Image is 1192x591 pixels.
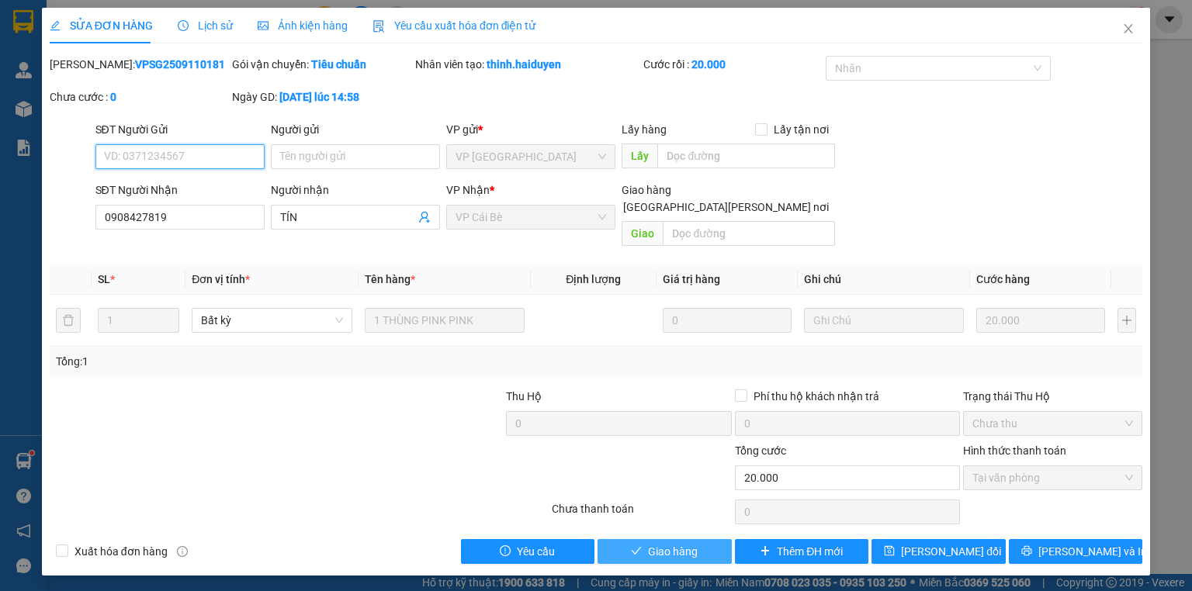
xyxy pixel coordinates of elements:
input: 0 [663,308,792,333]
span: user-add [418,211,431,223]
span: printer [1021,545,1032,558]
img: icon [372,20,385,33]
span: plus [760,545,771,558]
div: 20.000 [130,100,292,122]
div: Nhân viên tạo: [415,56,640,73]
button: checkGiao hàng [598,539,732,564]
div: Trạng thái Thu Hộ [963,388,1142,405]
span: edit [50,20,61,31]
button: Close [1107,8,1150,51]
button: save[PERSON_NAME] đổi [871,539,1006,564]
div: NK NHA THỊNH [13,32,122,69]
div: VP gửi [446,121,615,138]
span: Giao [622,221,663,246]
input: Ghi Chú [804,308,964,333]
span: Tổng cước [735,444,786,457]
button: printer[PERSON_NAME] và In [1009,539,1143,564]
b: thinh.haiduyen [487,58,561,71]
b: VPSG2509110181 [135,58,225,71]
span: Phí thu hộ khách nhận trả [747,388,885,405]
div: 0909665596 [13,69,122,91]
div: SĐT Người Gửi [95,121,265,138]
span: SL [98,273,110,285]
span: VP Cái Bè [456,206,606,229]
b: [DATE] lúc 14:58 [279,91,359,103]
span: Bất kỳ [201,309,342,332]
span: close [1122,22,1135,35]
div: Người gửi [271,121,440,138]
div: [PERSON_NAME]: [50,56,229,73]
span: Lịch sử [178,19,233,32]
button: exclamation-circleYêu cầu [461,539,595,564]
div: VP [GEOGRAPHIC_DATA] [133,13,290,50]
div: Cước rồi : [643,56,823,73]
span: [GEOGRAPHIC_DATA][PERSON_NAME] nơi [617,199,835,216]
div: Tổng: 1 [56,353,461,370]
b: Tiêu chuẩn [311,58,366,71]
input: Dọc đường [663,221,835,246]
div: 0966957007 [133,69,290,91]
span: info-circle [177,546,188,557]
span: Gửi: [13,15,37,31]
span: picture [258,20,269,31]
div: Chưa thanh toán [550,500,733,527]
span: [PERSON_NAME] đổi [901,543,1001,560]
span: Yêu cầu xuất hóa đơn điện tử [372,19,536,32]
b: 0 [110,91,116,103]
span: Giá trị hàng [663,273,720,285]
div: SĐT Người Nhận [95,181,265,199]
span: Lấy tận nơi [768,121,835,138]
button: plusThêm ĐH mới [735,539,869,564]
span: Yêu cầu [517,543,555,560]
span: clock-circle [178,20,189,31]
span: VP Sài Gòn [456,145,606,168]
span: [PERSON_NAME] và In [1038,543,1147,560]
span: Lấy hàng [622,123,667,136]
span: Thêm ĐH mới [777,543,843,560]
span: Tên hàng [365,273,415,285]
span: save [884,545,895,558]
label: Hình thức thanh toán [963,444,1066,457]
div: Ngày GD: [232,88,411,105]
span: Thu Hộ [506,390,542,403]
span: Giao hàng [622,184,671,196]
span: Định lượng [566,273,621,285]
div: Chưa cước : [50,88,229,105]
span: exclamation-circle [500,545,511,558]
div: Gói vận chuyển: [232,56,411,73]
div: VP Cái Bè [13,13,122,32]
th: Ghi chú [798,264,970,295]
input: VD: Bàn, Ghế [365,308,525,333]
div: Người nhận [271,181,440,199]
span: Lấy [622,143,657,168]
span: Nhận: [133,15,170,31]
span: Giao hàng [648,543,698,560]
button: delete [56,308,81,333]
span: Cước hàng [976,273,1030,285]
span: Ảnh kiện hàng [258,19,348,32]
span: VP Nhận [446,184,490,196]
input: 0 [976,308,1105,333]
span: check [631,545,642,558]
b: 20.000 [691,58,726,71]
span: SỬA ĐƠN HÀNG [50,19,153,32]
input: Dọc đường [657,143,835,168]
button: plus [1117,308,1136,333]
span: Đơn vị tính [192,273,250,285]
span: Chưa thu [972,412,1133,435]
div: LB 2B [133,50,290,69]
span: Tại văn phòng [972,466,1133,489]
span: Chưa : [130,104,167,120]
span: Xuất hóa đơn hàng [68,543,174,560]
